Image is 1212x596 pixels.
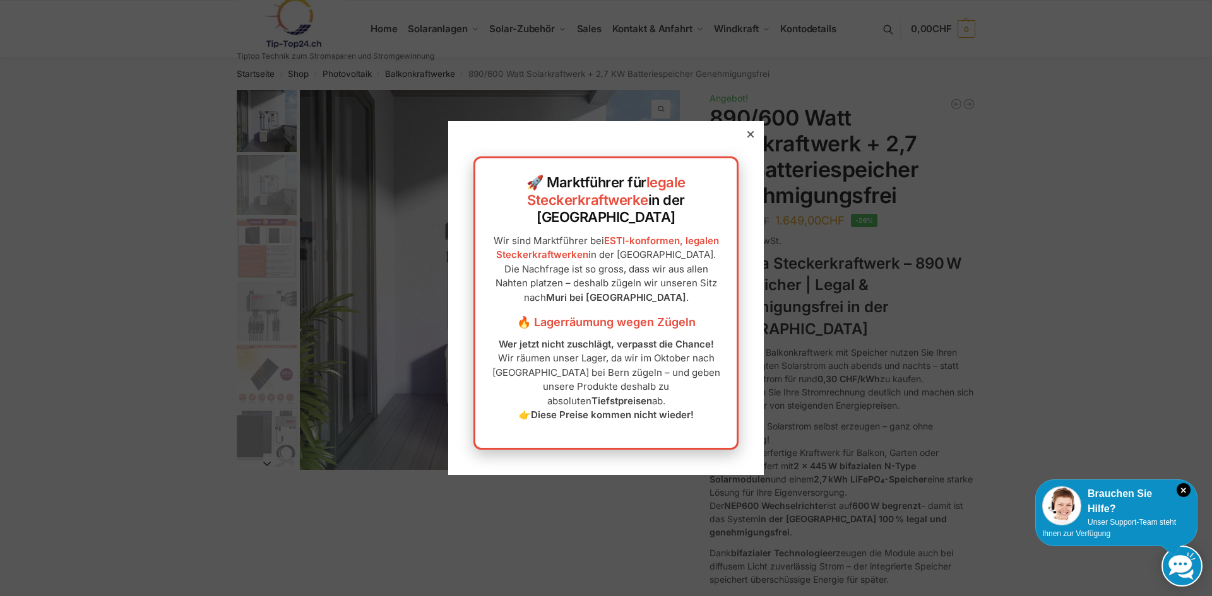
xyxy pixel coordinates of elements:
[488,234,724,305] p: Wir sind Marktführer bei in der [GEOGRAPHIC_DATA]. Die Nachfrage ist so gross, dass wir aus allen...
[1177,483,1191,497] i: Schließen
[531,409,694,421] strong: Diese Preise kommen nicht wieder!
[1042,518,1176,538] span: Unser Support-Team steht Ihnen zur Verfügung
[546,291,686,303] strong: Muri bei [GEOGRAPHIC_DATA]
[591,395,652,407] strong: Tiefstpreisen
[496,235,719,261] a: ESTI-konformen, legalen Steckerkraftwerken
[488,174,724,226] h2: 🚀 Marktführer für in der [GEOGRAPHIC_DATA]
[499,338,714,350] strong: Wer jetzt nicht zuschlägt, verpasst die Chance!
[527,174,686,208] a: legale Steckerkraftwerke
[488,314,724,330] h3: 🔥 Lagerräumung wegen Zügeln
[488,337,724,423] p: Wir räumen unser Lager, da wir im Oktober nach [GEOGRAPHIC_DATA] bei Bern zügeln – und geben unse...
[1042,486,1191,517] div: Brauchen Sie Hilfe?
[1042,486,1081,525] img: Customer service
